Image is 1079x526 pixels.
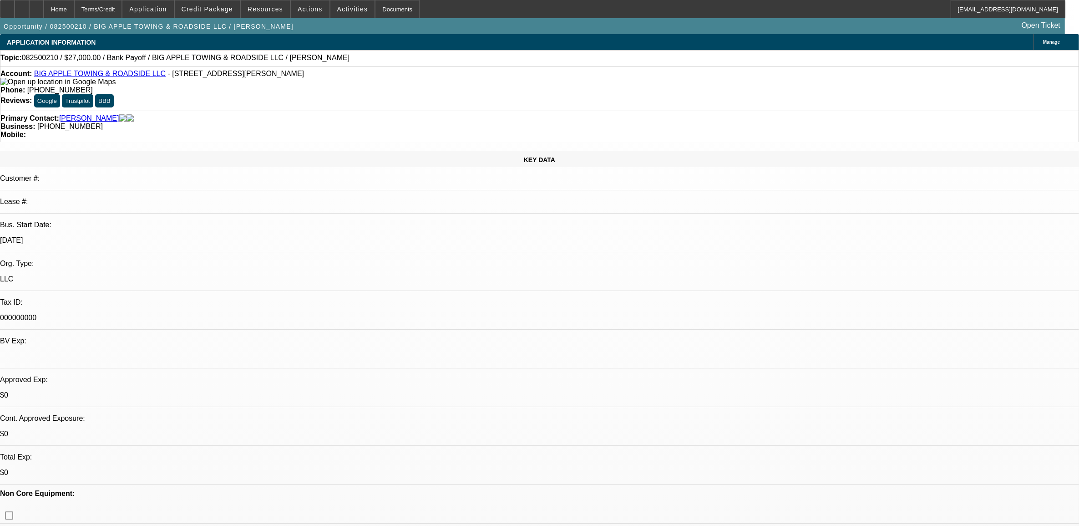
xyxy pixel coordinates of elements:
[37,123,103,130] span: [PHONE_NUMBER]
[0,78,116,86] img: Open up location in Google Maps
[34,70,166,77] a: BIG APPLE TOWING & ROADSIDE LLC
[337,5,368,13] span: Activities
[4,23,294,30] span: Opportunity / 082500210 / BIG APPLE TOWING & ROADSIDE LLC / [PERSON_NAME]
[0,97,32,104] strong: Reviews:
[0,78,116,86] a: View Google Maps
[0,131,26,138] strong: Mobile:
[119,114,127,123] img: facebook-icon.png
[1018,18,1064,33] a: Open Ticket
[0,54,22,62] strong: Topic:
[524,156,555,163] span: KEY DATA
[0,114,59,123] strong: Primary Contact:
[62,94,93,107] button: Trustpilot
[7,39,96,46] span: APPLICATION INFORMATION
[291,0,329,18] button: Actions
[0,86,25,94] strong: Phone:
[59,114,119,123] a: [PERSON_NAME]
[1043,40,1060,45] span: Manage
[122,0,173,18] button: Application
[330,0,375,18] button: Activities
[241,0,290,18] button: Resources
[127,114,134,123] img: linkedin-icon.png
[248,5,283,13] span: Resources
[22,54,350,62] span: 082500210 / $27,000.00 / Bank Payoff / BIG APPLE TOWING & ROADSIDE LLC / [PERSON_NAME]
[27,86,93,94] span: [PHONE_NUMBER]
[0,70,32,77] strong: Account:
[95,94,114,107] button: BBB
[129,5,167,13] span: Application
[34,94,60,107] button: Google
[0,123,35,130] strong: Business:
[298,5,323,13] span: Actions
[175,0,240,18] button: Credit Package
[182,5,233,13] span: Credit Package
[168,70,304,77] span: - [STREET_ADDRESS][PERSON_NAME]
